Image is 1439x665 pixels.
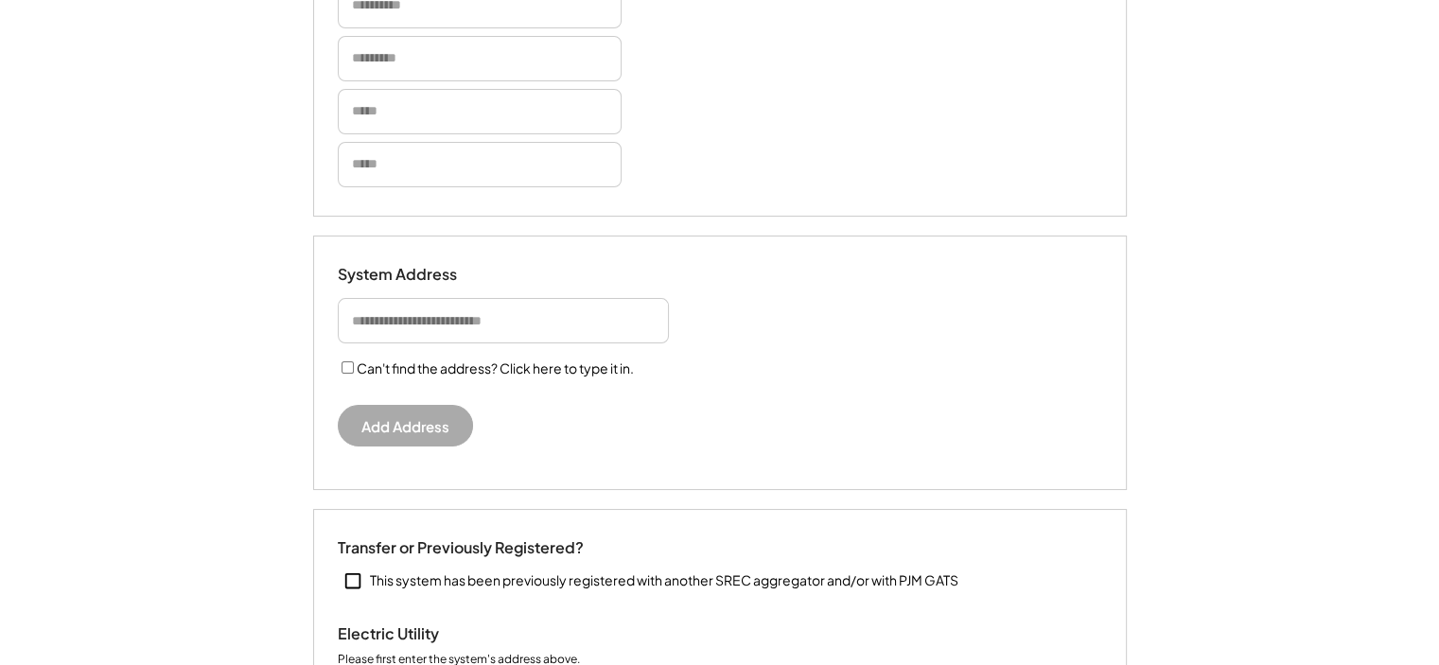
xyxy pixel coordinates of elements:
div: Transfer or Previously Registered? [338,538,584,558]
div: System Address [338,265,527,285]
div: Electric Utility [338,624,527,644]
div: This system has been previously registered with another SREC aggregator and/or with PJM GATS [370,571,958,590]
label: Can't find the address? Click here to type it in. [357,359,634,376]
button: Add Address [338,405,473,446]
